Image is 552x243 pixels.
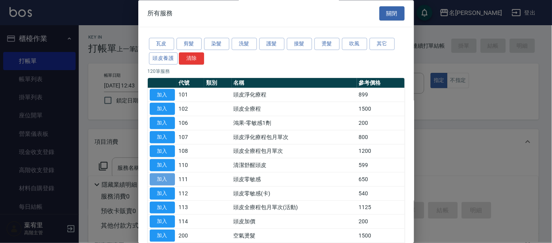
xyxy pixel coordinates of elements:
[177,88,204,102] td: 101
[177,78,204,88] th: 代號
[150,174,175,186] button: 加入
[232,116,357,130] td: 鴻果-零敏感1劑
[232,38,257,50] button: 洗髮
[357,88,405,102] td: 899
[177,201,204,215] td: 113
[232,229,357,243] td: 空氣燙髮
[232,145,357,159] td: 頭皮全療程包月單次
[177,116,204,130] td: 106
[149,52,178,65] button: 頭皮養護
[150,160,175,172] button: 加入
[150,89,175,101] button: 加入
[177,130,204,145] td: 107
[357,145,405,159] td: 1200
[150,131,175,143] button: 加入
[232,158,357,173] td: 清潔舒醒頭皮
[357,78,405,88] th: 參考價格
[149,38,174,50] button: 瓦皮
[357,158,405,173] td: 599
[232,201,357,215] td: 頭皮全療程包月單次(活動)
[357,173,405,187] td: 650
[370,38,395,50] button: 其它
[232,78,357,88] th: 名稱
[379,6,405,21] button: 關閉
[150,230,175,242] button: 加入
[150,202,175,214] button: 加入
[179,52,204,65] button: 清除
[150,216,175,228] button: 加入
[177,102,204,116] td: 102
[314,38,340,50] button: 燙髮
[232,88,357,102] td: 頭皮淨化療程
[204,78,232,88] th: 類別
[177,173,204,187] td: 111
[357,116,405,130] td: 200
[232,187,357,201] td: 頭皮零敏感(卡)
[148,68,405,75] p: 120 筆服務
[342,38,367,50] button: 吹風
[232,173,357,187] td: 頭皮零敏感
[177,229,204,243] td: 200
[150,187,175,200] button: 加入
[357,229,405,243] td: 1500
[357,187,405,201] td: 540
[232,130,357,145] td: 頭皮淨化療程包月單次
[357,102,405,116] td: 1500
[357,215,405,229] td: 200
[357,201,405,215] td: 1125
[177,215,204,229] td: 114
[148,9,173,17] span: 所有服務
[177,187,204,201] td: 112
[259,38,284,50] button: 護髮
[177,145,204,159] td: 108
[177,38,202,50] button: 剪髮
[204,38,229,50] button: 染髮
[232,215,357,229] td: 頭皮加價
[232,102,357,116] td: 頭皮全療程
[150,103,175,115] button: 加入
[150,145,175,158] button: 加入
[287,38,312,50] button: 接髮
[150,117,175,130] button: 加入
[357,130,405,145] td: 800
[177,158,204,173] td: 110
